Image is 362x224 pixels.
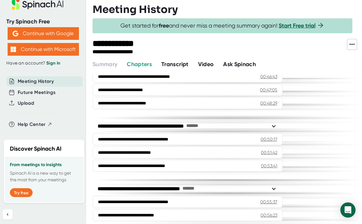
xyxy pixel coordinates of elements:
[18,100,34,107] button: Upload
[127,60,152,69] button: Chapters
[260,87,277,93] div: 00:47:05
[127,61,152,68] span: Chapters
[198,61,214,68] span: Video
[198,60,214,69] button: Video
[223,61,256,68] span: Ask Spinach
[8,27,79,40] button: Continue with Google
[261,149,277,156] div: 00:51:42
[46,60,60,66] a: Sign in
[261,163,277,169] div: 00:53:41
[10,170,78,183] p: Spinach AI is a new way to get the most from your meetings
[3,209,13,220] button: Collapse sidebar
[13,31,18,36] img: Aehbyd4JwY73AAAAAElFTkSuQmCC
[6,18,80,25] div: Try Spinach Free
[18,78,54,85] button: Meeting History
[6,60,80,66] div: Have an account?
[18,121,46,128] span: Help Center
[10,145,61,153] h2: Discover Spinach AI
[93,60,117,69] button: Summary
[223,60,256,69] button: Ask Spinach
[159,22,169,29] b: free
[260,73,277,80] div: 00:46:43
[18,121,52,128] button: Help Center
[93,61,117,68] span: Summary
[261,212,277,218] div: 00:56:23
[10,162,78,167] h3: From meetings to insights
[340,202,356,218] div: Open Intercom Messenger
[8,43,79,56] button: Continue with Microsoft
[260,100,277,106] div: 00:48:29
[93,3,178,16] h3: Meeting History
[18,89,55,96] button: Future Meetings
[121,22,325,29] span: Get started for and never miss a meeting summary again!
[261,136,277,142] div: 00:50:17
[279,22,316,29] a: Start Free trial
[260,199,277,205] div: 00:55:37
[161,60,189,69] button: Transcript
[10,188,33,197] button: Try free
[161,61,189,68] span: Transcript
